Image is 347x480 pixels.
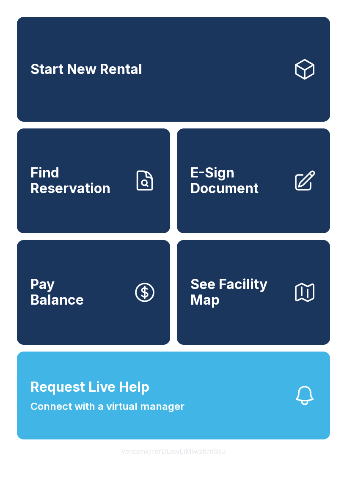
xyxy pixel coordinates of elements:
a: E-Sign Document [177,128,330,233]
span: Find Reservation [30,165,126,196]
span: E-Sign Document [190,165,286,196]
button: Request Live HelpConnect with a virtual manager [17,352,330,439]
button: VersionkrrefDLawElMlwz8nfSsJ [114,439,233,463]
span: Pay Balance [30,277,84,308]
span: See Facility Map [190,277,286,308]
a: Start New Rental [17,17,330,122]
span: Connect with a virtual manager [30,399,185,414]
span: Request Live Help [30,377,149,397]
button: PayBalance [17,240,170,345]
a: Find Reservation [17,128,170,233]
button: See Facility Map [177,240,330,345]
span: Start New Rental [30,62,142,77]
